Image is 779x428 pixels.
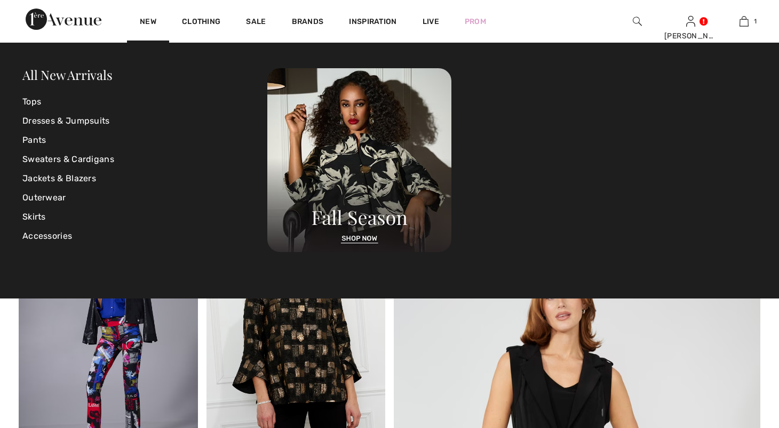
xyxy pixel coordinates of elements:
a: Accessories [22,227,267,246]
img: My Bag [740,15,749,28]
a: Brands [292,17,324,28]
a: Live [423,16,439,27]
a: Sign In [686,16,695,26]
a: Sweaters & Cardigans [22,150,267,169]
a: Sale [246,17,266,28]
a: Clothing [182,17,220,28]
a: Dresses & Jumpsuits [22,111,267,131]
img: 1ère Avenue [26,9,101,30]
a: Jackets & Blazers [22,169,267,188]
span: Inspiration [349,17,396,28]
img: My Info [686,15,695,28]
img: 250825120107_a8d8ca038cac6.jpg [267,68,451,252]
a: New [140,17,156,28]
span: 1 [754,17,757,26]
div: [PERSON_NAME] [664,30,717,42]
img: search the website [633,15,642,28]
iframe: Opens a widget where you can find more information [711,348,768,375]
a: All New Arrivals [22,66,112,83]
a: Pants [22,131,267,150]
a: Skirts [22,207,267,227]
a: Prom [465,16,486,27]
a: 1 [718,15,770,28]
a: Tops [22,92,267,111]
a: Outerwear [22,188,267,207]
